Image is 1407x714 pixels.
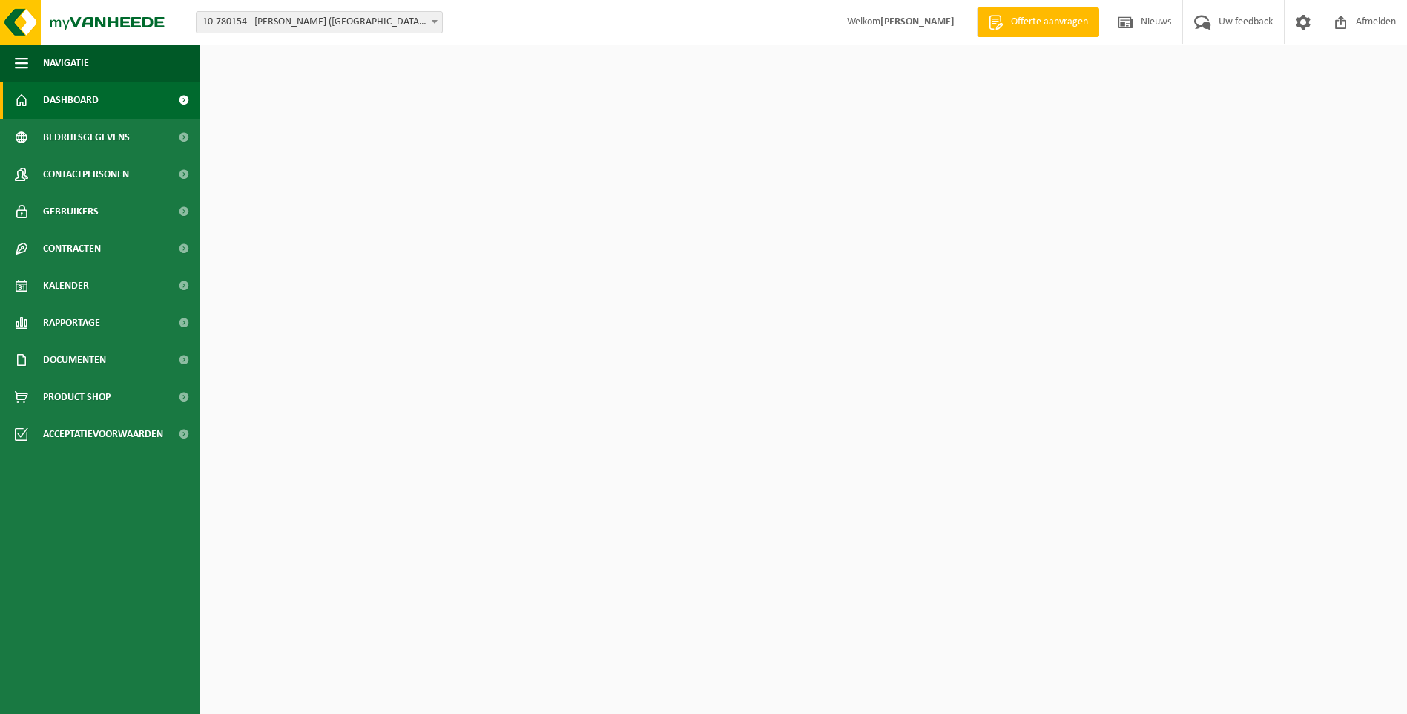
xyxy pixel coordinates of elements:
span: Bedrijfsgegevens [43,119,130,156]
span: 10-780154 - ROYAL SANDERS (BELGIUM) BV - IEPER [196,11,443,33]
span: Kalender [43,267,89,304]
span: Navigatie [43,45,89,82]
span: Rapportage [43,304,100,341]
span: Product Shop [43,379,111,416]
span: Dashboard [43,82,99,119]
span: Contracten [43,230,101,267]
span: Gebruikers [43,193,99,230]
span: Contactpersonen [43,156,129,193]
strong: [PERSON_NAME] [880,16,955,27]
span: Offerte aanvragen [1007,15,1092,30]
span: 10-780154 - ROYAL SANDERS (BELGIUM) BV - IEPER [197,12,442,33]
span: Documenten [43,341,106,379]
span: Acceptatievoorwaarden [43,416,163,453]
a: Offerte aanvragen [977,7,1099,37]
